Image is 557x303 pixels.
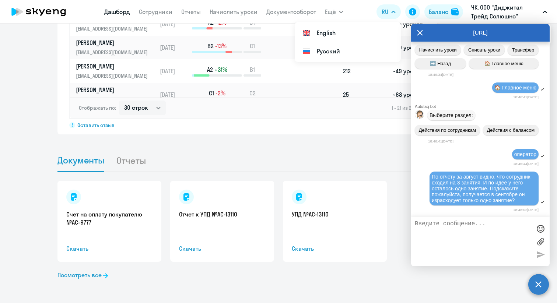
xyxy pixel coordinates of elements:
img: balance [451,8,459,15]
a: Документооборот [266,8,316,15]
span: Скачать [179,244,265,253]
div: Autofaq bot [415,104,550,109]
span: -13% [215,42,227,50]
span: Начислить уроки [419,47,457,53]
button: ➡️ Назад [415,58,466,69]
p: [EMAIL_ADDRESS][DOMAIN_NAME] [76,48,152,56]
img: bot avatar [415,110,424,121]
span: 1 - 21 из 21 сотрудника [392,105,443,111]
button: Действия с балансом [483,125,539,135]
ul: Ещё [295,22,401,62]
time: 18:46:44[DATE] [513,162,539,166]
span: RU [382,7,388,16]
td: [DATE] [157,83,191,106]
td: ~68 уроков [389,83,434,106]
p: [EMAIL_ADDRESS][DOMAIN_NAME] [76,95,152,103]
a: Отчеты [181,8,201,15]
td: 25 [340,83,389,106]
button: Трансфер [508,45,539,55]
span: Отображать по: [79,105,116,111]
button: Балансbalance [424,4,463,19]
a: Дашборд [104,8,130,15]
a: [PERSON_NAME][EMAIL_ADDRESS][DOMAIN_NAME] [76,39,157,56]
div: Баланс [429,7,448,16]
span: оператор [514,151,536,157]
span: +31% [214,66,227,74]
time: 18:46:41[DATE] [513,95,539,99]
span: Выберите раздел: [430,112,473,118]
p: [EMAIL_ADDRESS][DOMAIN_NAME] [76,72,152,80]
span: Документы [57,155,104,166]
time: 18:46:41[DATE] [428,139,453,143]
a: Отчет к УПД №AC-13110 [179,210,265,218]
span: C1 [209,89,214,97]
span: 🏠 Главное меню [494,85,536,91]
a: [PERSON_NAME][EMAIL_ADDRESS][DOMAIN_NAME] [76,86,157,103]
span: B2 [207,42,214,50]
a: Посмотреть все [57,271,108,279]
td: [DATE] [157,12,191,36]
a: Счет на оплату покупателю №AC-9777 [66,210,153,226]
p: ЧК, ООО "Диджитал Трейд Солюшнс" [471,3,540,21]
button: Начислить уроки [415,45,461,55]
span: B1 [250,66,255,74]
span: Трансфер [512,47,535,53]
span: -2% [216,89,225,97]
a: Сотрудники [139,8,172,15]
span: Ещё [325,7,336,16]
span: Действия с балансом [487,127,535,133]
span: ➡️ Назад [430,61,451,66]
p: [PERSON_NAME] [76,39,152,47]
img: English [302,28,311,37]
span: Скачать [292,244,378,253]
td: ~49 уроков [389,59,434,83]
ul: Tabs [57,149,500,172]
button: Ещё [325,4,343,19]
span: Оставить отзыв [77,122,115,128]
p: [PERSON_NAME] [76,62,152,70]
img: Русский [302,47,311,56]
p: [EMAIL_ADDRESS][DOMAIN_NAME] [76,25,152,33]
span: C1 [250,42,255,50]
a: [PERSON_NAME][EMAIL_ADDRESS][DOMAIN_NAME] [76,62,157,80]
span: 🏠 Главное меню [484,61,523,66]
a: [EMAIL_ADDRESS][DOMAIN_NAME] [76,15,157,33]
button: ЧК, ООО "Диджитал Трейд Солюшнс" [467,3,551,21]
span: Списать уроки [468,47,500,53]
span: C2 [249,89,256,97]
span: По отчету за август видно, что сотрудник сходил на 3 занятия. И по идее у него осталось одно заня... [432,174,532,203]
td: [DATE] [157,59,191,83]
span: A2 [207,66,213,74]
p: [PERSON_NAME] [76,86,152,94]
time: 18:48:02[DATE] [513,208,539,212]
button: RU [376,4,401,19]
a: Начислить уроки [210,8,258,15]
button: 🏠 Главное меню [469,58,539,69]
time: 18:46:34[DATE] [428,73,453,77]
span: Скачать [66,244,153,253]
td: [DATE] [157,36,191,59]
span: Действия по сотрудникам [419,127,476,133]
button: Действия по сотрудникам [415,125,480,135]
td: 212 [340,59,389,83]
label: Лимит 10 файлов [535,236,546,247]
a: УПД №AC-13110 [292,210,378,218]
button: Списать уроки [464,45,505,55]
